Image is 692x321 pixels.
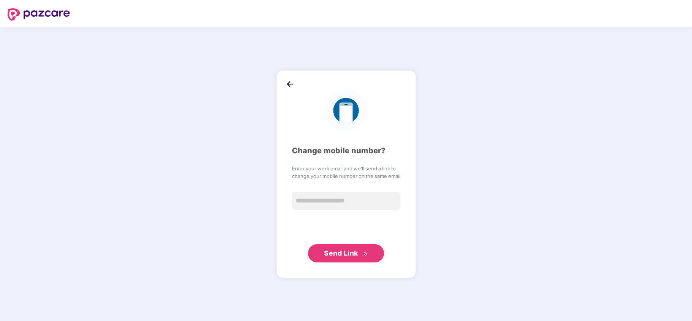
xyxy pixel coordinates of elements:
button: Send Linkdouble-right [308,244,384,262]
div: Change mobile number? [292,145,400,157]
span: double-right [363,251,368,256]
span: Send Link [324,249,358,257]
img: logo [325,90,367,131]
span: change your mobile number on the same email [292,172,400,180]
img: logo [8,8,70,21]
img: back_icon [284,78,296,90]
span: Enter your work email and we’ll send a link to [292,165,400,172]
